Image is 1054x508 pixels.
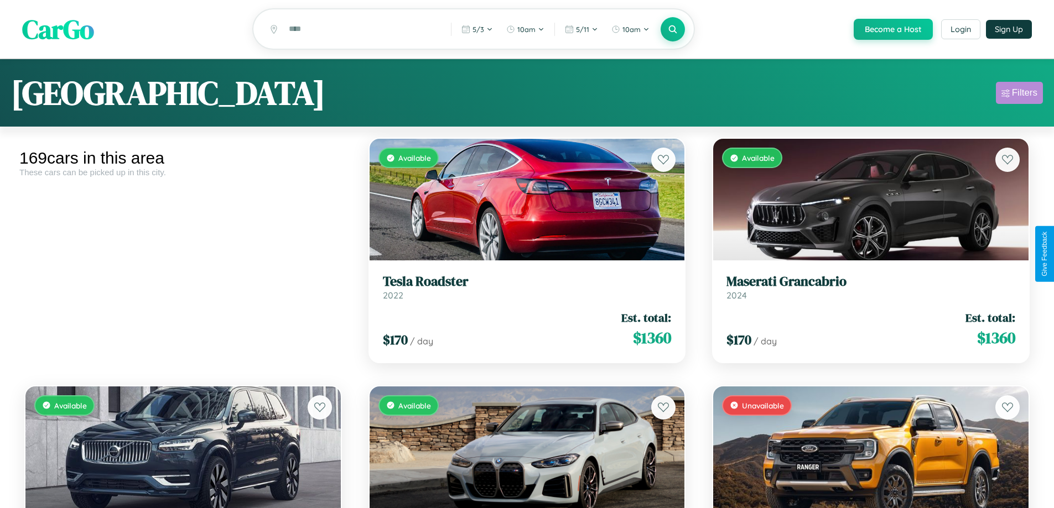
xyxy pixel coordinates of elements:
span: 2024 [726,290,747,301]
span: Available [398,153,431,163]
span: $ 170 [383,331,408,349]
div: 169 cars in this area [19,149,347,167]
span: Available [398,401,431,410]
span: Unavailable [742,401,784,410]
span: / day [754,336,777,347]
span: Available [54,401,87,410]
span: CarGo [22,11,94,48]
a: Tesla Roadster2022 [383,274,672,301]
span: $ 170 [726,331,751,349]
button: 10am [606,20,655,38]
span: 5 / 3 [473,25,484,34]
h3: Tesla Roadster [383,274,672,290]
span: Est. total: [621,310,671,326]
span: 2022 [383,290,403,301]
span: 10am [517,25,536,34]
button: 5/3 [456,20,499,38]
button: Filters [996,82,1043,104]
span: 10am [622,25,641,34]
span: / day [410,336,433,347]
button: Sign Up [986,20,1032,39]
h1: [GEOGRAPHIC_DATA] [11,70,325,116]
span: $ 1360 [633,327,671,349]
div: Filters [1012,87,1037,98]
div: These cars can be picked up in this city. [19,167,347,177]
span: Available [742,153,775,163]
button: Login [941,19,980,39]
span: Est. total: [965,310,1015,326]
button: 5/11 [559,20,604,38]
a: Maserati Grancabrio2024 [726,274,1015,301]
div: Give Feedback [1041,232,1048,276]
span: $ 1360 [977,327,1015,349]
span: 5 / 11 [576,25,589,34]
button: 10am [501,20,550,38]
button: Become a Host [854,19,933,40]
h3: Maserati Grancabrio [726,274,1015,290]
